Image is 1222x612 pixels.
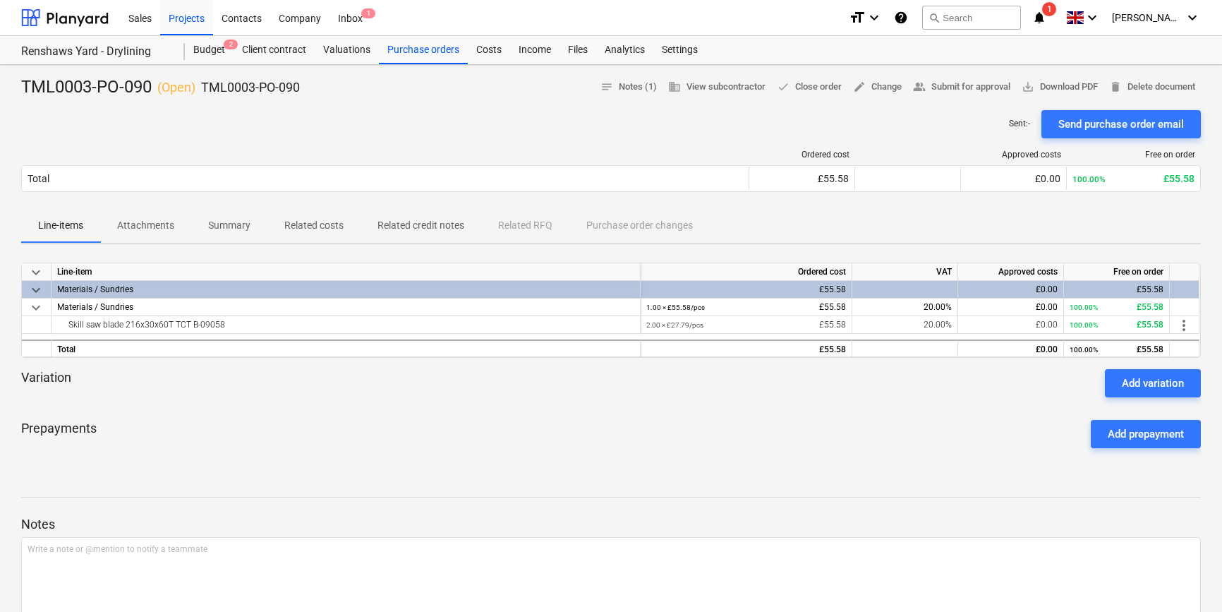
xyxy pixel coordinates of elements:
div: Materials / Sundries [57,281,634,298]
p: Sent : - [1009,118,1030,130]
span: delete [1109,80,1122,93]
div: Analytics [596,36,653,64]
i: keyboard_arrow_down [866,9,883,26]
span: 2 [224,40,238,49]
button: Add variation [1105,369,1201,397]
button: Change [847,76,907,98]
span: keyboard_arrow_down [28,299,44,316]
button: Search [922,6,1021,30]
div: 20.00% [852,299,958,316]
p: Related credit notes [377,218,464,233]
span: people_alt [913,80,926,93]
p: Prepayments [21,420,97,448]
span: 1 [361,8,375,18]
span: keyboard_arrow_down [28,264,44,281]
span: done [777,80,790,93]
span: business [668,80,681,93]
div: £55.58 [755,173,849,184]
span: save_alt [1022,80,1034,93]
span: edit [853,80,866,93]
div: Ordered cost [755,150,849,160]
div: Total [52,340,641,357]
span: [PERSON_NAME] [1112,12,1182,23]
a: Settings [653,36,706,64]
button: Submit for approval [907,76,1016,98]
p: Notes [21,516,1201,533]
p: Line-items [38,218,83,233]
span: Delete document [1109,79,1195,95]
p: ( Open ) [157,79,195,96]
div: £55.58 [646,341,846,359]
button: View subcontractor [663,76,771,98]
i: keyboard_arrow_down [1184,9,1201,26]
div: £0.00 [964,299,1058,316]
iframe: Chat Widget [1151,544,1222,612]
a: Costs [468,36,510,64]
button: Add prepayment [1091,420,1201,448]
button: Send purchase order email [1041,110,1201,138]
div: Approved costs [958,263,1064,281]
i: notifications [1032,9,1046,26]
span: Download PDF [1022,79,1098,95]
div: Ordered cost [641,263,852,281]
a: Budget2 [185,36,234,64]
div: £55.58 [1070,341,1163,359]
span: search [928,12,940,23]
div: £55.58 [646,316,846,334]
div: Send purchase order email [1058,115,1184,133]
span: Notes (1) [600,79,657,95]
div: £55.58 [646,281,846,299]
div: £55.58 [1070,316,1163,334]
a: Client contract [234,36,315,64]
div: £55.58 [1072,173,1194,184]
div: Approved costs [967,150,1061,160]
span: notes [600,80,613,93]
div: VAT [852,263,958,281]
button: Close order [771,76,847,98]
span: Materials / Sundries [57,302,133,312]
div: Add variation [1122,374,1184,392]
span: more_vert [1175,317,1192,334]
div: Budget [185,36,234,64]
div: £0.00 [964,281,1058,299]
span: View subcontractor [668,79,766,95]
small: 100.00% [1072,174,1106,184]
div: £55.58 [646,299,846,316]
i: Knowledge base [894,9,908,26]
div: Free on order [1064,263,1170,281]
a: Income [510,36,559,64]
i: keyboard_arrow_down [1084,9,1101,26]
div: Skill saw blade 216x30x60T TCT B-09058 [57,316,634,333]
div: Total [28,173,49,184]
button: Notes (1) [595,76,663,98]
p: Attachments [117,218,174,233]
span: Close order [777,79,842,95]
p: TML0003-PO-090 [201,79,300,96]
small: 2.00 × £27.79 / pcs [646,321,703,329]
span: keyboard_arrow_down [28,282,44,299]
i: format_size [849,9,866,26]
div: Renshaws Yard - Drylining [21,44,168,59]
small: 100.00% [1070,304,1098,311]
div: Add prepayment [1108,425,1184,443]
div: TML0003-PO-090 [21,76,300,99]
span: 1 [1042,2,1056,16]
small: 100.00% [1070,346,1098,354]
button: Download PDF [1016,76,1103,98]
a: Valuations [315,36,379,64]
div: £55.58 [1070,299,1163,316]
p: Variation [21,369,71,397]
button: Delete document [1103,76,1201,98]
a: Files [559,36,596,64]
small: 1.00 × £55.58 / pcs [646,304,705,311]
div: Line-item [52,263,641,281]
a: Purchase orders [379,36,468,64]
div: £0.00 [964,341,1058,359]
